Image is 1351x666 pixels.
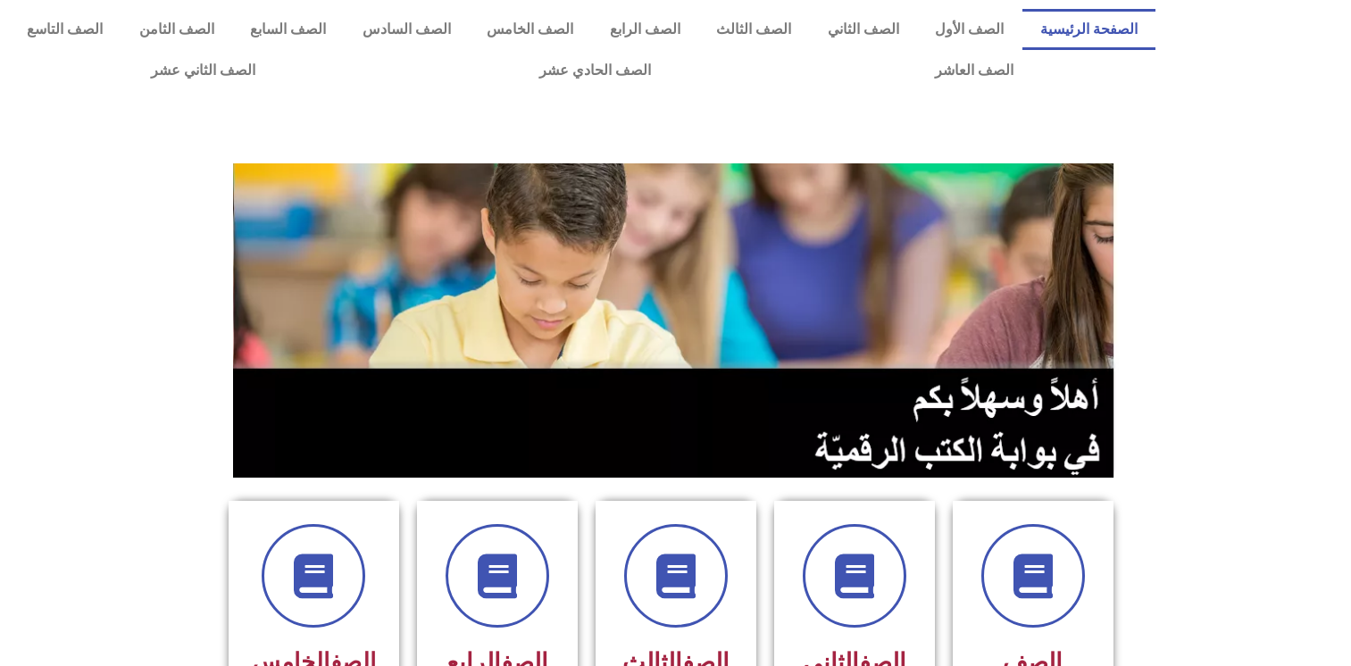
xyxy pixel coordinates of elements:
a: الصف الثامن [121,9,233,50]
a: الصف الثاني عشر [9,50,397,91]
a: الصف الخامس [469,9,592,50]
a: الصف العاشر [793,50,1155,91]
a: الصف الأول [917,9,1022,50]
a: الصفحة الرئيسية [1022,9,1156,50]
a: الصف الثاني [810,9,918,50]
a: الصف الرابع [592,9,699,50]
a: الصف التاسع [9,9,121,50]
a: الصف السادس [345,9,470,50]
a: الصف السابع [232,9,345,50]
a: الصف الحادي عشر [397,50,793,91]
a: الصف الثالث [698,9,810,50]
